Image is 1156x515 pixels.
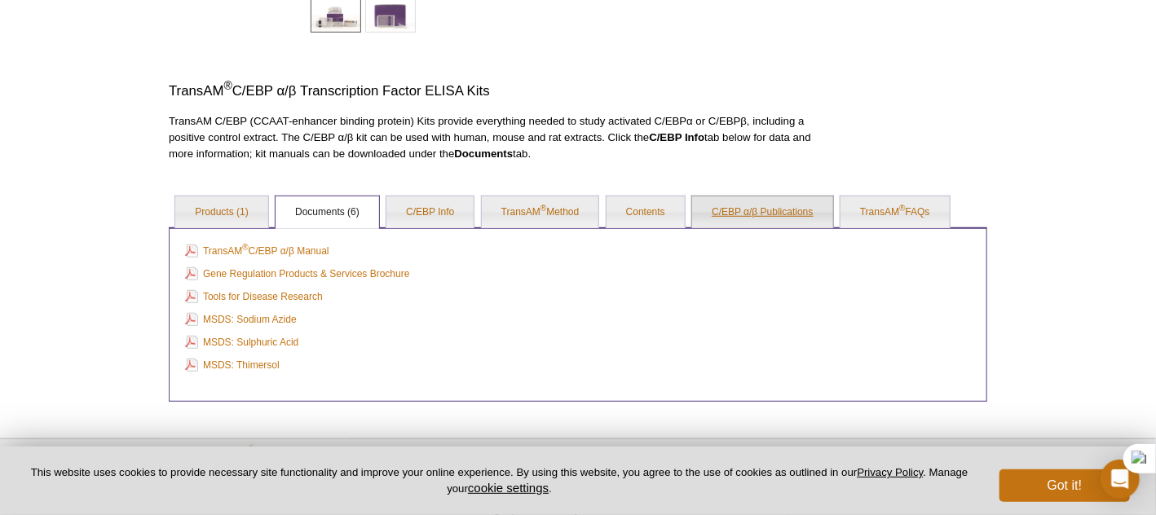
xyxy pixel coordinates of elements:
sup: ® [540,204,546,213]
a: Contents [607,196,685,229]
a: TransAM®C/EBP α/β Manual [185,242,329,260]
a: Products (1) [175,196,267,229]
button: cookie settings [468,481,549,495]
sup: ® [223,80,232,93]
a: MSDS: Sulphuric Acid [185,333,298,351]
img: Active Motif, [161,439,348,505]
a: C/EBP Info [386,196,474,229]
sup: ® [242,243,248,252]
p: This website uses cookies to provide necessary site functionality and improve your online experie... [26,465,973,496]
div: Open Intercom Messenger [1101,460,1140,499]
a: Privacy Policy [857,466,923,478]
p: TransAM C/EBP (CCAAT-enhancer binding protein) Kits provide everything needed to study activated ... [169,113,832,162]
strong: Documents [454,147,513,160]
button: Got it! [999,469,1130,502]
sup: ® [899,204,905,213]
a: MSDS: Sodium Azide [185,310,297,328]
a: Documents (6) [276,196,379,229]
strong: C/EBP Info [649,131,704,143]
a: TransAM®Method [482,196,599,229]
a: C/EBP α/β Publications [692,196,832,229]
a: Gene Regulation Products & Services Brochure [185,265,409,283]
a: MSDS: Thimersol [185,356,280,374]
a: TransAM®FAQs [841,196,950,229]
a: Tools for Disease Research [185,288,323,306]
h3: TransAM C/EBP α/β Transcription Factor ELISA Kits [169,81,832,101]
